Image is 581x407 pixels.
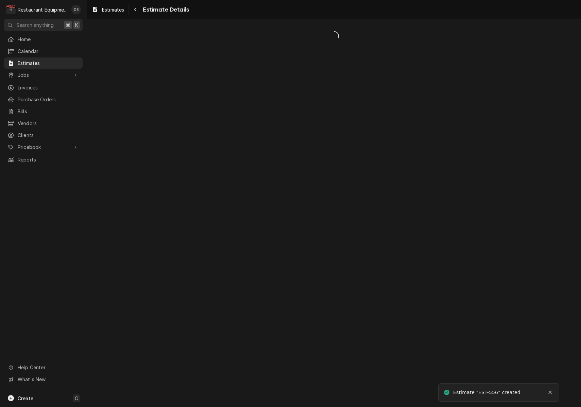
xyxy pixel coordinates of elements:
[18,48,79,55] span: Calendar
[4,82,83,93] a: Invoices
[18,132,79,139] span: Clients
[453,389,522,396] div: Estimate "EST-556" created
[89,4,127,15] a: Estimates
[4,106,83,117] a: Bills
[18,36,79,43] span: Home
[18,395,33,401] span: Create
[18,71,69,79] span: Jobs
[18,96,79,103] span: Purchase Orders
[141,5,189,14] span: Estimate Details
[75,395,78,402] span: C
[75,21,78,29] span: K
[18,60,79,67] span: Estimates
[4,362,83,373] a: Go to Help Center
[18,108,79,115] span: Bills
[4,154,83,165] a: Reports
[4,69,83,81] a: Go to Jobs
[18,156,79,163] span: Reports
[4,94,83,105] a: Purchase Orders
[102,6,124,13] span: Estimates
[71,5,81,14] div: DS
[18,143,69,151] span: Pricebook
[4,19,83,31] button: Search anything⌘K
[18,120,79,127] span: Vendors
[18,376,79,383] span: What's New
[4,141,83,153] a: Go to Pricebook
[18,364,79,371] span: Help Center
[16,21,54,29] span: Search anything
[71,5,81,14] div: Derek Stewart's Avatar
[6,5,16,14] div: R
[4,118,83,129] a: Vendors
[6,5,16,14] div: Restaurant Equipment Diagnostics's Avatar
[18,84,79,91] span: Invoices
[4,34,83,45] a: Home
[18,6,68,13] div: Restaurant Equipment Diagnostics
[130,4,141,15] button: Navigate back
[66,21,70,29] span: ⌘
[87,29,581,43] span: Loading...
[4,57,83,69] a: Estimates
[4,130,83,141] a: Clients
[4,374,83,385] a: Go to What's New
[4,46,83,57] a: Calendar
